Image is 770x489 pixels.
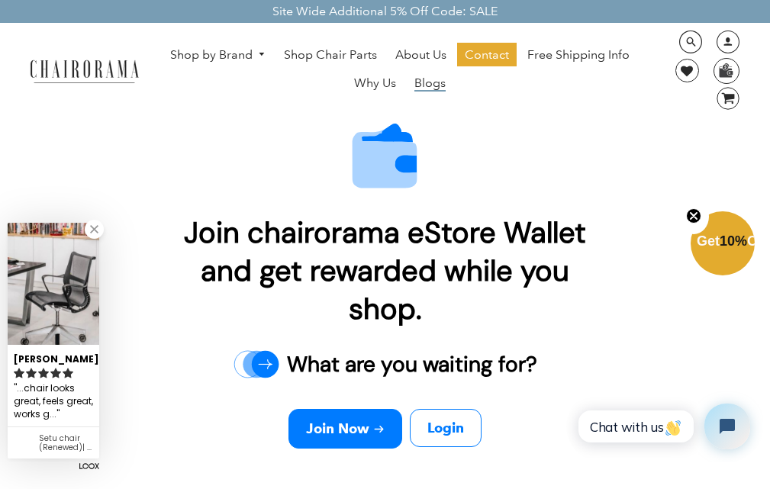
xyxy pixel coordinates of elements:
iframe: Tidio Chat [566,391,763,462]
span: Contact [465,47,509,63]
nav: DesktopNavigation [153,43,647,99]
svg: rating icon full [14,368,24,378]
img: Esther R. review of Setu chair (Renewed)| Blue [8,223,99,345]
div: [PERSON_NAME] [14,347,93,366]
svg: rating icon full [50,368,61,378]
img: WhatsApp_Image_2024-07-12_at_16.23.01.webp [714,59,738,82]
a: Blogs [407,71,453,95]
a: About Us [388,43,454,67]
span: Shop Chair Parts [284,47,377,63]
span: Blogs [414,76,446,92]
a: Free Shipping Info [520,43,637,67]
span: Why Us [354,76,396,92]
button: Close teaser [678,199,709,234]
span: Free Shipping Info [527,47,630,63]
a: Shop Chair Parts [276,43,385,67]
div: ...chair looks great, feels great, works great.... [14,381,93,423]
a: Shop by Brand [163,43,274,67]
a: Why Us [346,71,404,95]
svg: rating icon full [63,368,73,378]
svg: rating icon full [38,368,49,378]
svg: rating icon full [26,368,37,378]
a: Join Now [288,409,402,449]
div: Get10%OffClose teaser [691,213,755,277]
a: Contact [457,43,517,67]
div: Setu chair (Renewed)| Blue [39,434,93,452]
a: Login [410,409,482,447]
span: About Us [395,47,446,63]
p: Join chairorama eStore Wallet and get rewarded while you shop. [179,195,591,343]
span: Get Off [697,233,767,249]
img: chairorama [23,57,145,84]
span: 10% [720,233,747,249]
p: What are you waiting for? [279,343,537,386]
